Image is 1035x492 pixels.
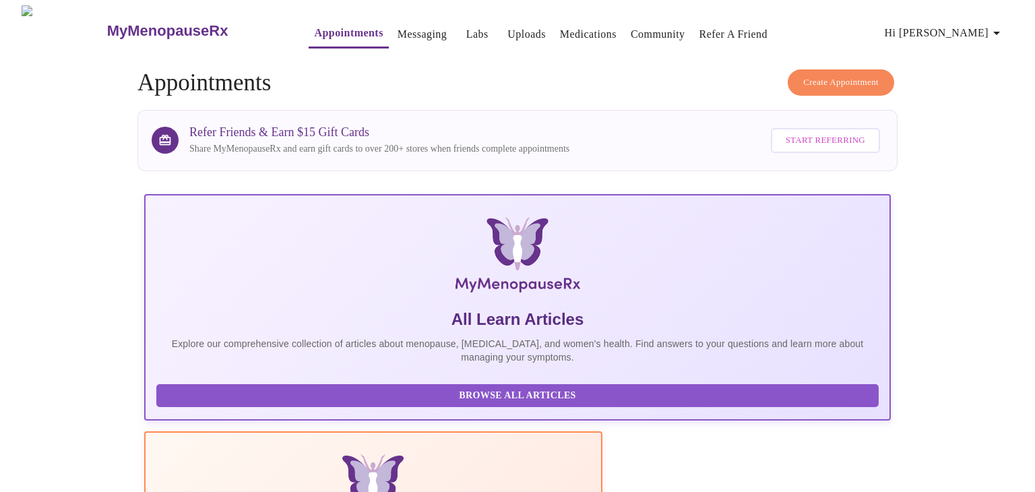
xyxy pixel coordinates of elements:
button: Start Referring [771,128,880,153]
img: MyMenopauseRx Logo [268,217,766,298]
a: Refer a Friend [699,25,768,44]
span: Hi [PERSON_NAME] [885,24,1005,42]
button: Uploads [502,21,551,48]
a: Community [631,25,685,44]
p: Explore our comprehensive collection of articles about menopause, [MEDICAL_DATA], and women's hea... [156,337,879,364]
h3: MyMenopauseRx [107,22,228,40]
a: Appointments [314,24,383,42]
span: Browse All Articles [170,388,865,404]
button: Messaging [392,21,452,48]
a: Start Referring [767,121,883,160]
button: Appointments [309,20,388,49]
a: Uploads [507,25,546,44]
button: Medications [555,21,622,48]
button: Create Appointment [788,69,894,96]
h5: All Learn Articles [156,309,879,330]
p: Share MyMenopauseRx and earn gift cards to over 200+ stores when friends complete appointments [189,142,569,156]
h4: Appointments [137,69,898,96]
h3: Refer Friends & Earn $15 Gift Cards [189,125,569,140]
button: Hi [PERSON_NAME] [879,20,1010,47]
button: Browse All Articles [156,384,879,408]
a: Messaging [398,25,447,44]
button: Refer a Friend [694,21,774,48]
button: Community [625,21,691,48]
img: MyMenopauseRx Logo [22,5,105,56]
a: Browse All Articles [156,389,882,400]
a: Medications [560,25,617,44]
a: MyMenopauseRx [105,7,282,55]
span: Create Appointment [803,75,879,90]
span: Start Referring [786,133,865,148]
button: Labs [456,21,499,48]
a: Labs [466,25,489,44]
